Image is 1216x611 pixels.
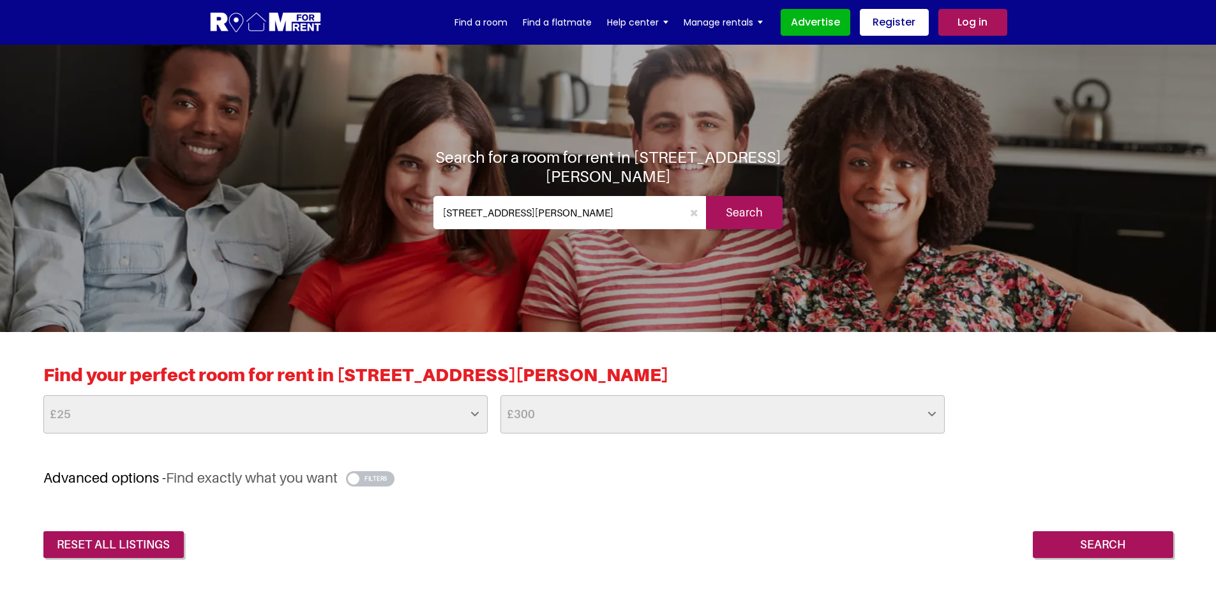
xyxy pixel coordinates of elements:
a: Manage rentals [684,13,763,32]
span: Find exactly what you want [166,469,338,486]
h3: Advanced options - [43,469,1173,487]
a: Advertise [781,9,850,36]
a: Log in [938,9,1007,36]
a: Help center [607,13,668,32]
input: Search [706,196,783,229]
img: Logo for Room for Rent, featuring a welcoming design with a house icon and modern typography [209,11,322,34]
input: Where do you want to live. Search by town or postcode [433,196,683,229]
h2: Find your perfect room for rent in [STREET_ADDRESS][PERSON_NAME] [43,364,1173,395]
a: Find a flatmate [523,13,592,32]
input: Search [1033,531,1173,558]
h1: Search for a room for rent in [STREET_ADDRESS][PERSON_NAME] [433,147,783,186]
a: Find a room [454,13,507,32]
a: Register [860,9,929,36]
a: reset all listings [43,531,184,558]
